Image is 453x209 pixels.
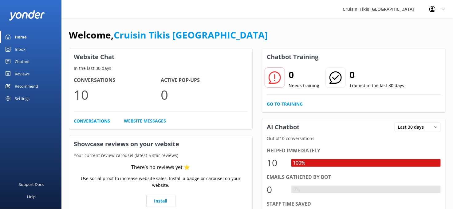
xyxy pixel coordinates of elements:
p: 10 [74,84,161,105]
div: Helped immediately [267,147,441,155]
div: Help [27,191,36,203]
h4: Conversations [74,76,161,84]
p: Your current review carousel (latest 5 star reviews) [69,152,252,159]
p: Out of 10 conversations [262,135,445,142]
div: 100% [291,159,307,167]
h3: AI Chatbot [262,119,304,135]
div: Reviews [15,68,30,80]
div: Emails gathered by bot [267,173,441,181]
h2: 0 [349,67,404,82]
div: Home [15,31,27,43]
p: Needs training [289,82,319,89]
div: There’s no reviews yet ⭐ [132,163,190,171]
div: Inbox [15,43,26,55]
a: Cruisin Tikis [GEOGRAPHIC_DATA] [114,29,268,41]
div: Support Docs [19,178,44,191]
h3: Website Chat [69,49,252,65]
h3: Chatbot Training [262,49,323,65]
a: Website Messages [124,118,166,124]
p: Use social proof to increase website sales. Install a badge or carousel on your website. [74,175,248,189]
p: 0 [161,84,248,105]
a: Conversations [74,118,110,124]
h3: Showcase reviews on your website [69,136,252,152]
h4: Active Pop-ups [161,76,248,84]
div: Settings [15,92,30,105]
a: Go to Training [267,101,303,107]
div: 10 [267,155,285,170]
h2: 0 [289,67,319,82]
div: 0% [291,186,301,194]
span: Last 30 days [398,124,427,131]
p: In the last 30 days [69,65,252,72]
div: Staff time saved [267,200,441,208]
div: Chatbot [15,55,30,68]
p: Trained in the last 30 days [349,82,404,89]
a: Install [146,195,175,207]
img: yonder-white-logo.png [9,10,45,20]
h1: Welcome, [69,28,268,42]
div: Recommend [15,80,38,92]
div: 0 [267,182,285,197]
